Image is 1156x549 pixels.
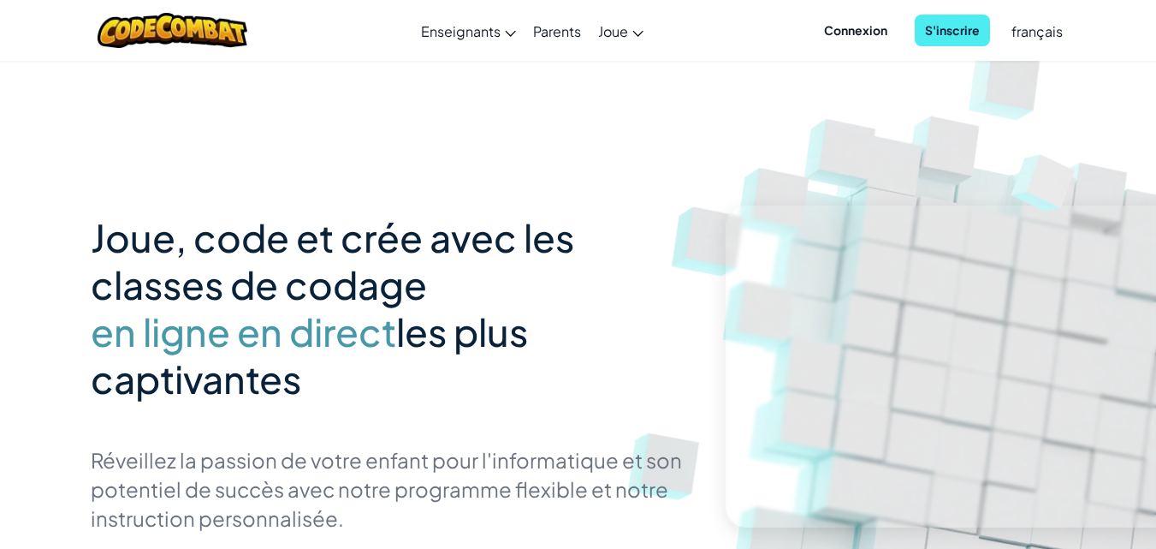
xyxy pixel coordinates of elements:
[91,308,396,355] span: en ligne en direct
[91,307,528,403] span: les plus captivantes
[412,8,525,54] a: Enseignants
[1011,22,1063,40] span: français
[98,13,247,48] img: CodeCombat logo
[915,15,990,46] button: S'inscrire
[421,22,501,40] span: Enseignants
[814,15,898,46] button: Connexion
[91,213,574,308] span: Joue, code et crée avec les classes de codage
[1003,8,1071,54] a: français
[91,445,700,533] p: Réveillez la passion de votre enfant pour l'informatique et son potentiel de succès avec notre pr...
[525,8,590,54] a: Parents
[598,22,628,40] span: Joue
[986,127,1106,236] img: Overlap cubes
[590,8,652,54] a: Joue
